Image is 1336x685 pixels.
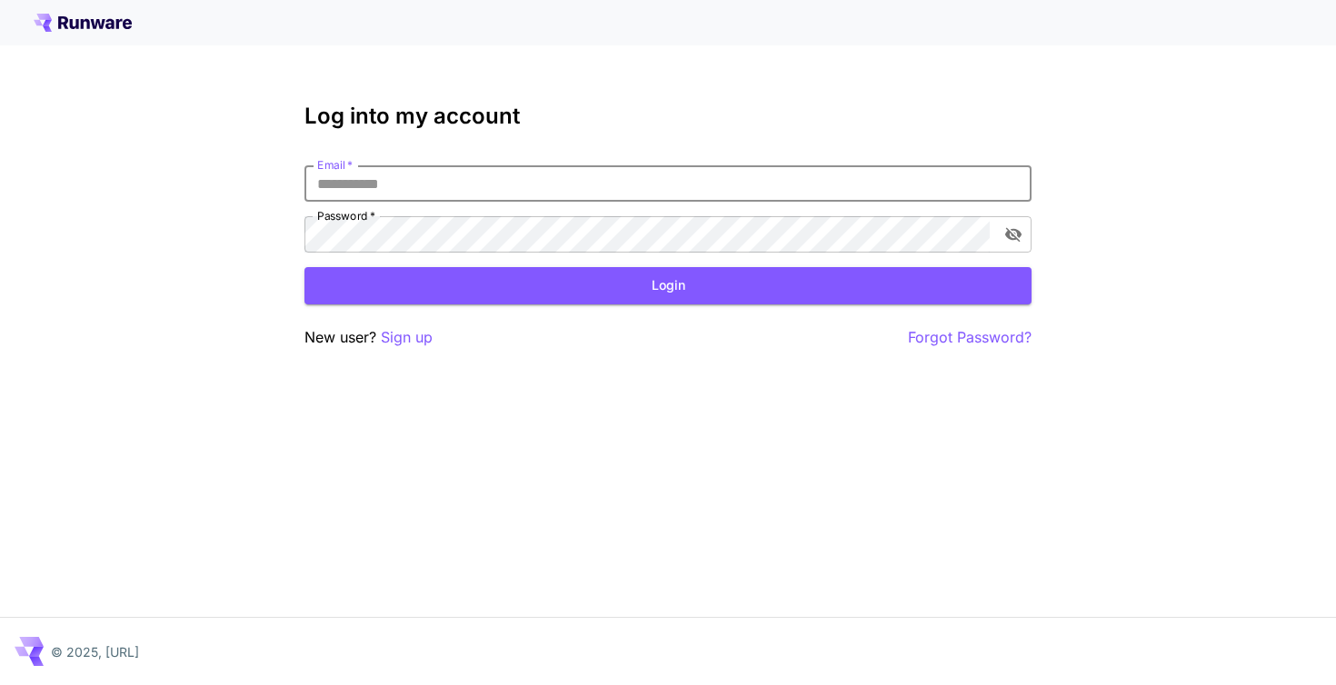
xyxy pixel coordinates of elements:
[997,218,1030,251] button: toggle password visibility
[51,642,139,661] p: © 2025, [URL]
[317,208,375,223] label: Password
[304,326,433,349] p: New user?
[908,326,1032,349] button: Forgot Password?
[381,326,433,349] button: Sign up
[317,157,353,173] label: Email
[304,104,1032,129] h3: Log into my account
[304,267,1032,304] button: Login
